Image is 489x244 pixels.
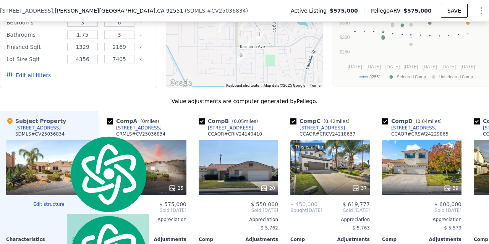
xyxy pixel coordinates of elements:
div: 37 [352,184,367,192]
button: Edit structure [6,201,92,207]
text: $300 [340,35,350,40]
span: ( miles) [413,119,445,124]
div: 39 [444,184,458,192]
span: ( miles) [229,119,261,124]
div: Bedrooms [6,17,63,28]
text: $250 [340,49,350,55]
div: Comp B [199,117,261,125]
div: ( ) [185,7,248,15]
div: Finished Sqft [6,42,63,52]
div: Adjustments [422,236,461,242]
div: Subject Property [6,117,66,125]
text: Selected Comp [397,74,426,79]
span: $ 450,000 [290,201,317,207]
div: [DATE] [290,207,322,213]
div: [STREET_ADDRESS] [116,125,162,131]
span: $ 619,777 [343,201,370,207]
text: [DATE] [423,64,437,69]
span: , CA 92551 [155,8,183,14]
span: ( miles) [137,119,162,124]
span: ( miles) [321,119,353,124]
div: Comp [199,236,238,242]
span: $ 575,000 [159,201,186,207]
div: Appreciation [290,217,370,223]
a: [STREET_ADDRESS] [199,125,253,131]
div: Adjustments [147,236,186,242]
div: Adjustments [238,236,278,242]
a: Terms (opens in new tab) [310,83,321,87]
div: Comp [290,236,330,242]
text: C [382,28,385,32]
div: Characteristics [6,236,49,242]
button: Clear [139,21,142,24]
button: Edit all filters [6,71,51,79]
span: $575,000 [403,8,432,14]
span: # CV25036834 [207,8,246,14]
span: $ 600,000 [434,201,461,207]
div: 20 [260,184,275,192]
span: -$ 5,762 [259,225,278,231]
div: Appreciation [199,217,278,223]
text: $350 [340,20,350,26]
text: D [382,29,385,34]
button: SAVE [441,4,468,18]
div: 16674 War Cloud Dr [234,48,248,68]
div: CRMLS # CV25036834 [116,131,165,137]
button: Clear [139,46,142,49]
span: 0.42 [325,119,335,124]
text: [DATE] [366,64,381,69]
div: CCAOR # CRSW24229865 [391,131,449,137]
span: $ 5,763 [352,225,370,231]
span: 0 [142,119,145,124]
text: [DATE] [348,64,362,69]
text: H [410,35,413,40]
button: Keyboard shortcuts [226,83,259,88]
div: Lot Size Sqft [6,54,63,65]
div: 25151 Granville St [241,36,255,55]
div: This is a Flip [293,143,325,151]
div: 16255 Greenfield St [212,14,227,33]
text: [DATE] [442,64,456,69]
span: Active Listing [291,7,330,15]
div: [STREET_ADDRESS] [208,125,253,131]
button: Show Options [474,3,489,18]
span: SDMLS [187,8,205,14]
div: Comp [382,236,422,242]
span: Map data ©2025 Google [264,83,305,87]
div: [STREET_ADDRESS] [300,125,345,131]
div: [STREET_ADDRESS] [15,125,61,131]
span: Bought [290,207,307,213]
text: [DATE] [461,64,475,69]
span: 0.04 [418,119,428,124]
div: Appreciation [382,217,461,223]
span: Sold [DATE] [322,207,370,213]
div: SDMLS # CV25036834 [15,131,65,137]
span: , [PERSON_NAME][GEOGRAPHIC_DATA] [53,7,183,15]
div: CCAOR # CRCV24218637 [300,131,355,137]
div: 25 [168,184,183,192]
text: Unselected Comp [439,74,473,79]
span: Pellego ARV [371,7,404,15]
a: Open this area in Google Maps (opens a new window) [168,78,193,88]
div: Bathrooms [6,29,63,40]
button: Clear [139,58,142,61]
div: CCAOR # CRIV24140410 [208,131,262,137]
div: Adjustments [330,236,370,242]
span: $ 5,579 [444,225,461,231]
div: Comp A [107,117,162,125]
text: [DATE] [404,64,418,69]
button: Clear [139,34,142,37]
div: Comp D [382,117,445,125]
div: 25078 Middlebrook Way [237,15,252,34]
span: 0.05 [234,119,244,124]
div: [STREET_ADDRESS] [391,125,437,131]
span: Sold [DATE] [382,207,461,213]
text: 92551 [369,74,381,79]
div: 16257 Breezewood Street [216,14,231,33]
span: $575,000 [330,7,358,15]
span: $ 550,000 [251,201,278,207]
div: Subject [49,236,92,242]
a: [STREET_ADDRESS] [290,125,345,131]
a: [STREET_ADDRESS] [107,125,162,131]
div: Comp C [290,117,353,125]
